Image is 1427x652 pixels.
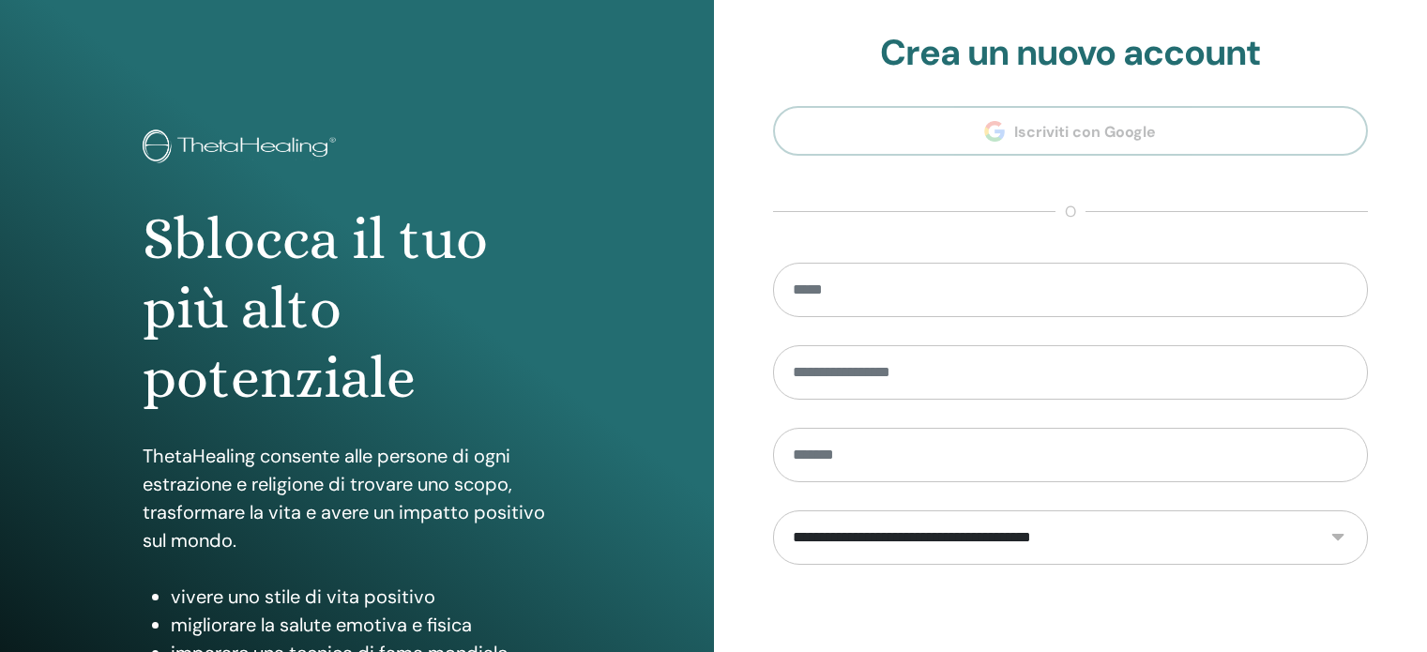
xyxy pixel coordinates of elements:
h2: Crea un nuovo account [773,32,1369,75]
li: migliorare la salute emotiva e fisica [171,611,571,639]
p: ThetaHealing consente alle persone di ogni estrazione e religione di trovare uno scopo, trasforma... [143,442,571,554]
span: o [1055,201,1085,223]
li: vivere uno stile di vita positivo [171,583,571,611]
h1: Sblocca il tuo più alto potenziale [143,205,571,414]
